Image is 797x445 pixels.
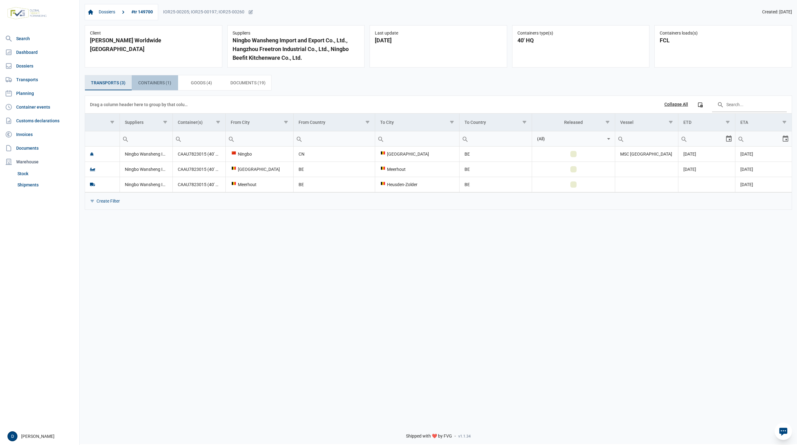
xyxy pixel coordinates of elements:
div: Search box [120,131,131,146]
a: Planning [2,87,77,100]
td: Filter cell [173,131,226,146]
img: FVG - Global freight forwarding [5,5,49,22]
td: Column Container(s) [173,114,226,131]
span: [DATE] [683,167,696,172]
td: CAAU7823015 (40' HQ) [173,162,226,177]
td: Filter cell [532,131,615,146]
div: To City [380,120,394,125]
div: Search box [678,131,690,146]
div: 40' HQ [517,36,644,45]
input: Filter cell [226,131,293,146]
td: Filter cell [120,131,173,146]
td: BE [460,147,532,162]
div: [PERSON_NAME] [7,431,76,441]
span: Show filter options for column 'ETA' [782,120,787,124]
a: Search [2,32,77,45]
td: CAAU7823015 (40' HQ) [173,177,226,192]
div: From City [231,120,250,125]
span: Shipped with ❤️ by FVG [406,433,452,439]
div: Ningbo [231,151,288,157]
td: MSC [GEOGRAPHIC_DATA] [615,147,678,162]
input: Filter cell [173,131,225,146]
a: Dossiers [96,7,118,17]
span: [DATE] [740,167,753,172]
input: Filter cell [294,131,375,146]
a: #tr 149700 [129,7,155,17]
div: Search box [375,131,386,146]
td: CN [294,147,375,162]
div: Meerhout [231,181,288,188]
div: Meerhout [380,166,455,172]
div: [GEOGRAPHIC_DATA] [380,151,455,157]
span: Show filter options for column 'To Country' [522,120,527,124]
div: [DATE] [375,36,502,45]
input: Filter cell [375,131,460,146]
td: Column To Country [460,114,532,131]
div: Ningbo Wansheng Import and Export Co., Ltd., Hangzhou Freetron Industrial Co., Ltd., Ningbo Beefi... [233,36,360,62]
span: Show filter options for column 'From Country' [365,120,370,124]
span: Show filter options for column 'From City' [284,120,288,124]
div: Search box [460,131,471,146]
td: Ningbo Wansheng Import and Export Co., Ltd., Hangzhou Freetron Industrial Co., Ltd., Ningbo Beefi... [120,162,173,177]
div: ETD [683,120,691,125]
input: Filter cell [120,131,172,146]
div: Search box [294,131,305,146]
span: [DATE] [740,152,753,157]
td: Filter cell [735,131,792,146]
td: Ningbo Wansheng Import and Export Co., Ltd., Hangzhou Freetron Industrial Co., Ltd., Ningbo Beefi... [120,147,173,162]
div: To Country [465,120,486,125]
div: Search box [615,131,626,146]
div: ETA [740,120,748,125]
td: BE [460,162,532,177]
a: Dashboard [2,46,77,59]
input: Filter cell [460,131,531,146]
input: Filter cell [532,131,605,146]
div: [GEOGRAPHIC_DATA] [231,166,288,172]
div: Last update [375,30,502,36]
a: Documents [2,142,77,154]
div: Drag a column header here to group by that column [90,100,190,110]
td: Column From Country [294,114,375,131]
a: Container events [2,101,77,113]
div: Data grid with 3 rows and 11 columns [85,96,792,209]
div: Column Chooser [695,99,706,110]
button: D [7,431,17,441]
a: Shipments [15,179,77,190]
input: Filter cell [735,131,782,146]
span: Show filter options for column 'Vessel' [668,120,673,124]
span: Show filter options for column 'ETD' [725,120,730,124]
a: Transports [2,73,77,86]
div: Select [725,131,733,146]
span: Show filter options for column 'Suppliers' [163,120,167,124]
span: [DATE] [683,152,696,157]
div: Container(s) [178,120,203,125]
div: FCL [660,36,787,45]
div: Create Filter [97,198,120,204]
td: Column From City [226,114,294,131]
div: Collapse All [664,102,688,107]
div: Containers loads(s) [660,30,787,36]
div: Containers type(s) [517,30,644,36]
span: Goods (4) [191,79,212,87]
div: Select [605,131,612,146]
span: v1.1.34 [458,434,471,439]
a: Dossiers [2,60,77,72]
div: Vessel [620,120,634,125]
input: Filter cell [615,131,678,146]
div: Search box [226,131,237,146]
a: Customs declarations [2,115,77,127]
div: From Country [299,120,325,125]
td: Column To City [375,114,460,131]
div: Select [782,131,789,146]
span: [DATE] [740,182,753,187]
td: BE [460,177,532,192]
a: Stock [15,168,77,179]
input: Filter cell [85,131,120,146]
td: Filter cell [678,131,735,146]
span: Created: [DATE] [762,9,792,15]
span: - [455,433,456,439]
